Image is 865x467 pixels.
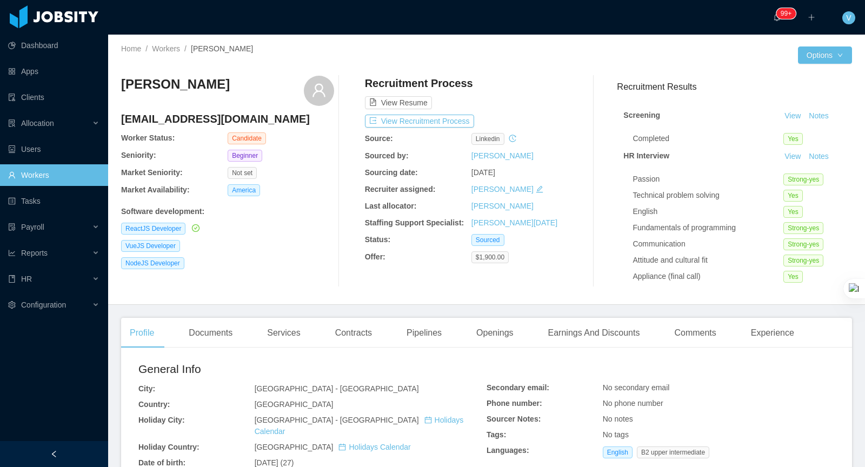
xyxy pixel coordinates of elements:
span: Candidate [228,132,266,144]
b: City: [138,384,155,393]
b: Status: [365,235,390,244]
b: Market Seniority: [121,168,183,177]
span: VueJS Developer [121,240,180,252]
b: Sourcing date: [365,168,418,177]
span: No phone number [603,399,663,408]
b: Languages: [487,446,529,455]
div: Appliance (final call) [633,271,783,282]
a: [PERSON_NAME] [471,202,534,210]
span: Strong-yes [783,174,823,185]
a: icon: file-textView Resume [365,98,432,107]
i: icon: line-chart [8,249,16,257]
b: Market Availability: [121,185,190,194]
b: Offer: [365,252,385,261]
b: Software development : [121,207,204,216]
span: America [228,184,260,196]
div: Pipelines [398,318,450,348]
b: Tags: [487,430,506,439]
sup: 911 [776,8,796,19]
b: Staffing Support Specialist: [365,218,464,227]
span: / [184,44,187,53]
span: V [846,11,851,24]
span: linkedin [471,133,504,145]
b: Last allocator: [365,202,417,210]
a: [PERSON_NAME] [471,185,534,194]
span: Allocation [21,119,54,128]
span: Reports [21,249,48,257]
i: icon: history [509,135,516,142]
span: [GEOGRAPHIC_DATA] [255,400,334,409]
span: Yes [783,271,803,283]
i: icon: book [8,275,16,283]
button: Notes [804,110,833,123]
i: icon: setting [8,301,16,309]
div: Services [258,318,309,348]
b: Phone number: [487,399,542,408]
strong: HR Interview [623,151,669,160]
span: Strong-yes [783,238,823,250]
b: Source: [365,134,393,143]
a: icon: userWorkers [8,164,99,186]
div: Communication [633,238,783,250]
h2: General Info [138,361,487,378]
a: icon: profileTasks [8,190,99,212]
a: Workers [152,44,180,53]
span: [DATE] (27) [255,458,294,467]
b: Seniority: [121,151,156,159]
div: Completed [633,133,783,144]
div: Fundamentals of programming [633,222,783,234]
span: [GEOGRAPHIC_DATA] - [GEOGRAPHIC_DATA] [255,416,464,436]
b: Holiday City: [138,416,185,424]
div: No tags [603,429,835,441]
h3: [PERSON_NAME] [121,76,230,93]
span: [GEOGRAPHIC_DATA] [255,443,411,451]
b: Date of birth: [138,458,185,467]
b: Recruiter assigned: [365,185,436,194]
span: Beginner [228,150,262,162]
strong: Screening [623,111,660,119]
b: Country: [138,400,170,409]
b: Sourced by: [365,151,409,160]
span: English [603,446,633,458]
h3: Recruitment Results [617,80,852,94]
span: No notes [603,415,633,423]
span: Configuration [21,301,66,309]
button: Optionsicon: down [798,46,852,64]
div: Contracts [327,318,381,348]
a: icon: exportView Recruitment Process [365,117,474,125]
i: icon: bell [773,14,781,21]
span: HR [21,275,32,283]
span: $1,900.00 [471,251,509,263]
div: English [633,206,783,217]
a: Home [121,44,141,53]
i: icon: check-circle [192,224,199,232]
span: No secondary email [603,383,670,392]
span: NodeJS Developer [121,257,184,269]
div: Comments [666,318,724,348]
button: Notes [804,150,833,163]
div: Technical problem solving [633,190,783,201]
i: icon: plus [808,14,815,21]
i: icon: calendar [338,443,346,451]
a: View [781,111,804,120]
i: icon: calendar [424,416,432,424]
span: Not set [228,167,257,179]
b: Secondary email: [487,383,549,392]
b: Worker Status: [121,134,175,142]
i: icon: edit [536,185,543,193]
a: icon: pie-chartDashboard [8,35,99,56]
a: icon: calendarHolidays Calendar [255,416,464,436]
span: Payroll [21,223,44,231]
a: icon: robotUsers [8,138,99,160]
a: [PERSON_NAME][DATE] [471,218,557,227]
button: icon: exportView Recruitment Process [365,115,474,128]
span: [DATE] [471,168,495,177]
div: Documents [180,318,241,348]
div: Profile [121,318,163,348]
span: Strong-yes [783,222,823,234]
span: Yes [783,190,803,202]
span: [GEOGRAPHIC_DATA] - [GEOGRAPHIC_DATA] [255,384,419,393]
a: icon: appstoreApps [8,61,99,82]
b: Holiday Country: [138,443,199,451]
div: Earnings And Discounts [540,318,649,348]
